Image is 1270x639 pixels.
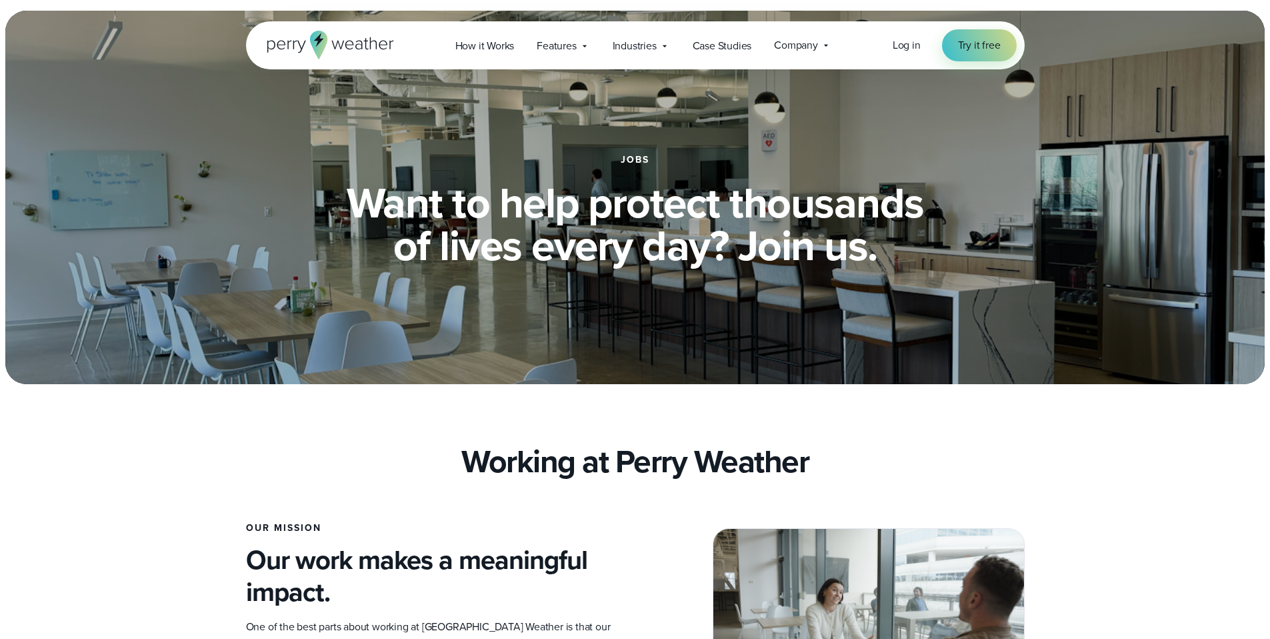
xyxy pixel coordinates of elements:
h1: jobs [621,155,649,165]
h3: Our Mission [246,523,625,534]
a: Try it free [942,29,1017,61]
span: Features [537,38,576,54]
span: Case Studies [693,38,752,54]
span: How it Works [455,38,515,54]
a: Log in [893,37,921,53]
span: Company [774,37,818,53]
a: Case Studies [681,32,763,59]
h2: Want to help protect thousands of lives every day? Join us. [313,181,958,267]
a: How it Works [444,32,526,59]
span: Industries [613,38,657,54]
h4: Our work makes a meaningful impact. [246,544,625,608]
h2: Working at Perry Weather [461,443,809,480]
span: Try it free [958,37,1001,53]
